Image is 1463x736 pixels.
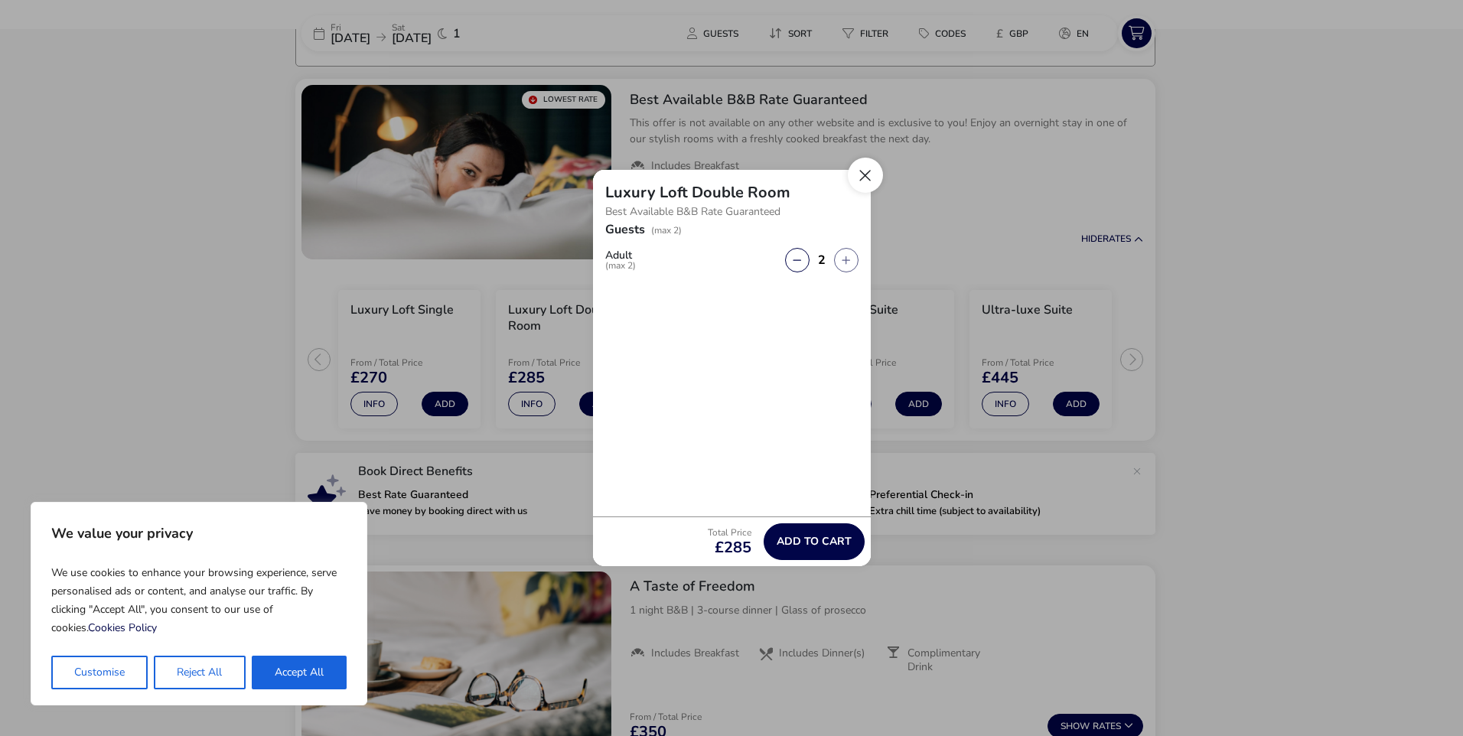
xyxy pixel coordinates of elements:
[605,182,790,203] h2: Luxury Loft Double Room
[51,656,148,689] button: Customise
[777,536,852,547] span: Add to cart
[605,261,636,270] span: (max 2)
[651,224,682,236] span: (max 2)
[605,250,648,270] label: Adult
[88,620,157,635] a: Cookies Policy
[252,656,347,689] button: Accept All
[605,221,645,256] h2: Guests
[51,558,347,643] p: We use cookies to enhance your browsing experience, serve personalised ads or content, and analys...
[764,523,865,560] button: Add to cart
[154,656,245,689] button: Reject All
[31,502,367,705] div: We value your privacy
[51,518,347,549] p: We value your privacy
[708,540,751,555] span: £285
[605,200,859,223] p: Best Available B&B Rate Guaranteed
[708,528,751,537] p: Total Price
[848,158,883,193] button: Close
